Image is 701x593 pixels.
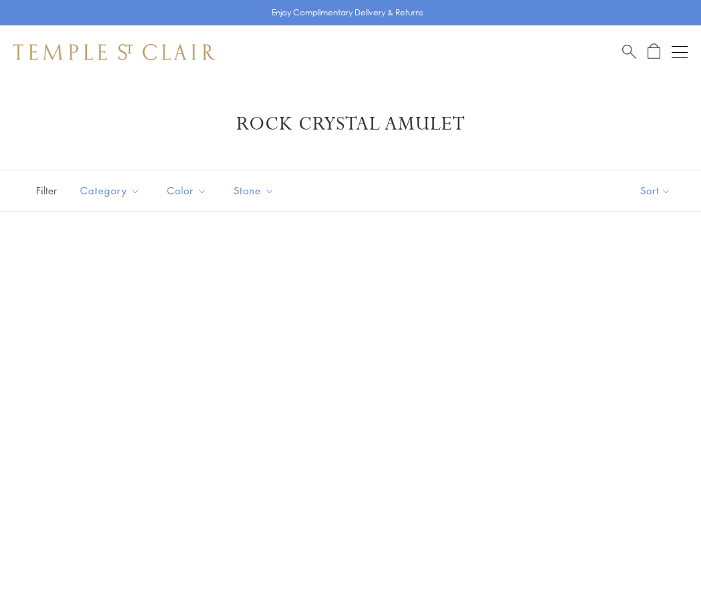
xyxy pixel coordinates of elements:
[227,182,284,199] span: Stone
[610,170,701,211] button: Show sort by
[224,176,284,206] button: Stone
[33,112,668,136] h1: Rock Crystal Amulet
[160,182,217,199] span: Color
[648,43,660,60] a: Open Shopping Bag
[157,176,217,206] button: Color
[13,44,215,60] img: Temple St. Clair
[73,182,150,199] span: Category
[622,43,636,60] a: Search
[272,6,423,19] p: Enjoy Complimentary Delivery & Returns
[672,44,688,60] button: Open navigation
[70,176,150,206] button: Category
